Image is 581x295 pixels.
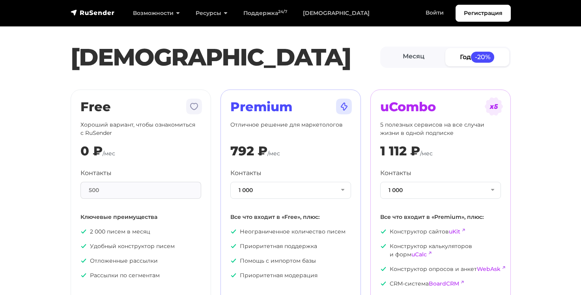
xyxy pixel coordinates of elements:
[295,5,377,21] a: [DEMOGRAPHIC_DATA]
[80,144,103,159] div: 0 ₽
[185,97,204,116] img: tarif-free.svg
[80,272,87,278] img: icon-ok.svg
[380,213,501,221] p: Все что входит в «Premium», плюс:
[380,168,411,178] label: Контакты
[456,5,511,22] a: Регистрация
[380,228,387,235] img: icon-ok.svg
[380,121,501,137] p: 5 полезных сервисов на все случаи жизни в одной подписке
[71,9,115,17] img: RuSender
[380,228,501,236] p: Конструктор сайтов
[103,150,115,157] span: /мес
[80,257,201,265] p: Отложенные рассылки
[80,168,112,178] label: Контакты
[230,257,351,265] p: Помощь с импортом базы
[418,5,452,21] a: Войти
[449,228,460,235] a: uKit
[380,182,501,199] button: 1 000
[230,228,351,236] p: Неограниченное количество писем
[334,97,353,116] img: tarif-premium.svg
[235,5,295,21] a: Поддержка24/7
[267,150,280,157] span: /мес
[230,168,262,178] label: Контакты
[230,99,351,114] h2: Premium
[230,213,351,221] p: Все что входит в «Free», плюс:
[380,243,387,249] img: icon-ok.svg
[380,144,420,159] div: 1 112 ₽
[380,280,387,287] img: icon-ok.svg
[380,266,387,272] img: icon-ok.svg
[411,251,427,258] a: uCalc
[80,228,87,235] img: icon-ok.svg
[477,265,501,273] a: WebAsk
[230,182,351,199] button: 1 000
[230,243,237,249] img: icon-ok.svg
[429,280,459,287] a: BoardCRM
[380,99,501,114] h2: uCombo
[80,243,87,249] img: icon-ok.svg
[420,150,433,157] span: /мес
[445,48,509,66] a: Год
[230,258,237,264] img: icon-ok.svg
[80,99,201,114] h2: Free
[230,242,351,250] p: Приоритетная поддержка
[80,258,87,264] img: icon-ok.svg
[230,228,237,235] img: icon-ok.svg
[382,48,446,66] a: Месяц
[230,272,237,278] img: icon-ok.svg
[80,242,201,250] p: Удобный конструктор писем
[380,242,501,259] p: Конструктор калькуляторов и форм
[380,280,501,288] p: CRM-система
[80,121,201,137] p: Хороший вариант, чтобы ознакомиться с RuSender
[230,121,351,137] p: Отличное решение для маркетологов
[125,5,188,21] a: Возможности
[71,43,380,71] h1: [DEMOGRAPHIC_DATA]
[80,213,201,221] p: Ключевые преимущества
[188,5,235,21] a: Ресурсы
[80,228,201,236] p: 2 000 писем в месяц
[80,271,201,280] p: Рассылки по сегментам
[230,144,267,159] div: 792 ₽
[484,97,503,116] img: tarif-ucombo.svg
[471,52,495,62] span: -20%
[380,265,501,273] p: Конструктор опросов и анкет
[278,9,287,14] sup: 24/7
[230,271,351,280] p: Приоритетная модерация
